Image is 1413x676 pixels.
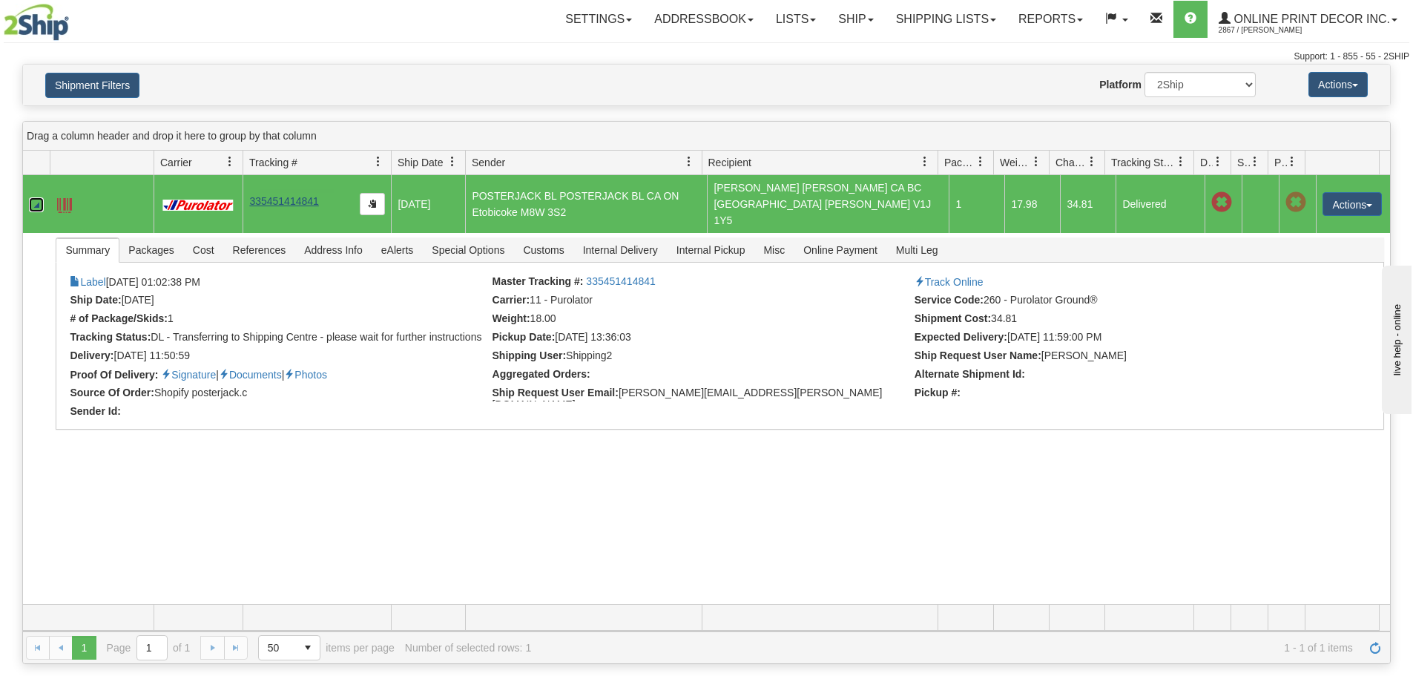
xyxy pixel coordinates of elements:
[944,155,975,170] span: Packages
[754,238,794,262] span: Misc
[514,238,573,262] span: Customs
[493,312,530,324] strong: Weight:
[1099,77,1142,92] label: Platform
[493,331,556,343] strong: Pickup Date:
[472,155,505,170] span: Sender
[423,238,513,262] span: Special Options
[70,275,488,290] li: [DATE] 01:02:38 PM
[70,368,488,383] li: | |
[360,193,385,215] button: Copy to clipboard
[4,4,69,41] img: logo2867.jpg
[1242,149,1268,174] a: Shipment Issues filter column settings
[915,350,1041,361] strong: Ship Request User Name:
[137,636,167,660] input: Page 1
[45,73,139,98] button: Shipment Filters
[541,642,1353,654] span: 1 - 1 of 1 items
[493,350,911,364] li: Shipping2 (23707)
[107,635,191,660] span: Page of 1
[70,387,154,398] strong: Source Of Order:
[160,200,236,211] img: 11 - Purolator
[493,368,590,380] strong: Aggregated Orders:
[295,238,372,262] span: Address Info
[1219,23,1330,38] span: 2867 / [PERSON_NAME]
[1231,13,1390,25] span: Online Print Decor Inc.
[915,331,1333,346] li: [DATE] 11:59:00 PM
[912,149,938,174] a: Recipient filter column settings
[296,636,320,660] span: select
[258,635,395,660] span: items per page
[372,238,423,262] span: eAlerts
[887,238,947,262] span: Multi Leg
[119,238,182,262] span: Packages
[1004,175,1060,233] td: 17.98
[23,122,1390,151] div: grid grouping header
[708,155,751,170] span: Recipient
[70,331,151,343] strong: Tracking Status:
[915,387,961,398] strong: Pickup #:
[794,238,886,262] span: Online Payment
[493,294,911,309] li: 11 - Purolator
[70,276,105,288] a: Label
[184,238,223,262] span: Cost
[465,175,707,233] td: POSTERJACK BL POSTERJACK BL CA ON Etobicoke M8W 3S2
[493,294,530,306] strong: Carrier:
[70,294,488,309] li: [DATE]
[493,387,911,401] li: [PERSON_NAME][EMAIL_ADDRESS][PERSON_NAME][DOMAIN_NAME]
[440,149,465,174] a: Ship Date filter column settings
[1379,262,1412,413] iframe: chat widget
[224,238,295,262] span: References
[915,294,1333,309] li: 260 - Purolator Ground®
[1000,155,1031,170] span: Weight
[160,155,192,170] span: Carrier
[1285,192,1306,213] span: Pickup Not Assigned
[1308,72,1368,97] button: Actions
[1200,155,1213,170] span: Delivery Status
[586,275,655,287] a: 335451414841
[249,195,318,207] a: 335451414841
[949,175,1004,233] td: 1
[57,191,72,215] a: Label
[1363,636,1387,660] a: Refresh
[1274,155,1287,170] span: Pickup Status
[554,1,643,38] a: Settings
[4,50,1409,63] div: Support: 1 - 855 - 55 - 2SHIP
[391,175,465,233] td: [DATE]
[1116,175,1205,233] td: Delivered
[70,312,488,327] li: 1
[915,294,984,306] strong: Service Code:
[915,368,1025,380] strong: Alternate Shipment Id:
[161,369,216,381] a: Proof of delivery signature
[827,1,884,38] a: Ship
[1168,149,1193,174] a: Tracking Status filter column settings
[217,149,243,174] a: Carrier filter column settings
[249,155,297,170] span: Tracking #
[676,149,702,174] a: Sender filter column settings
[915,312,1333,327] li: 34.81
[284,369,327,381] a: Proof of delivery images
[915,276,984,288] a: Track Online
[885,1,1007,38] a: Shipping lists
[1079,149,1104,174] a: Charge filter column settings
[493,387,619,398] strong: Ship Request User Email:
[574,238,667,262] span: Internal Delivery
[11,13,137,24] div: live help - online
[915,312,991,324] strong: Shipment Cost:
[70,387,488,401] li: Shopify posterjack.c
[493,331,911,346] li: [DATE] 13:36:03
[1211,192,1232,213] span: Late
[366,149,391,174] a: Tracking # filter column settings
[1024,149,1049,174] a: Weight filter column settings
[1205,149,1231,174] a: Delivery Status filter column settings
[915,331,1007,343] strong: Expected Delivery:
[1208,1,1409,38] a: Online Print Decor Inc. 2867 / [PERSON_NAME]
[258,635,320,660] span: Page sizes drop down
[915,350,1333,364] li: [PERSON_NAME]
[70,369,158,381] strong: Proof Of Delivery:
[70,350,113,361] strong: Delivery:
[70,294,121,306] strong: Ship Date:
[1111,155,1176,170] span: Tracking Status
[1279,149,1305,174] a: Pickup Status filter column settings
[56,238,119,262] span: Summary
[398,155,443,170] span: Ship Date
[405,642,531,654] div: Number of selected rows: 1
